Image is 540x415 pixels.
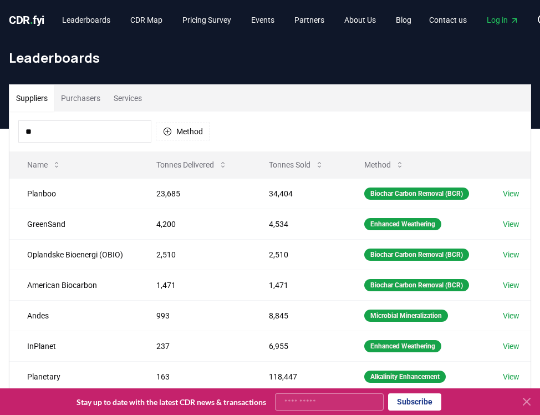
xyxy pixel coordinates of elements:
[364,371,446,383] div: Alkalinity Enhancement
[364,279,469,291] div: Biochar Carbon Removal (BCR)
[286,10,333,30] a: Partners
[53,10,119,30] a: Leaderboards
[251,270,347,300] td: 1,471
[503,341,519,352] a: View
[260,154,333,176] button: Tonnes Sold
[387,10,420,30] a: Blog
[9,239,139,270] td: Oplandske Bioenergi (OBIO)
[364,188,469,200] div: Biochar Carbon Removal (BCR)
[478,10,528,30] a: Log in
[54,85,107,112] button: Purchasers
[156,123,210,140] button: Method
[503,280,519,291] a: View
[107,85,149,112] button: Services
[251,331,347,361] td: 6,955
[251,178,347,209] td: 34,404
[9,270,139,300] td: American Biocarbon
[251,361,347,392] td: 118,447
[364,218,441,230] div: Enhanced Weathering
[364,310,448,322] div: Microbial Mineralization
[139,300,251,331] td: 993
[53,10,420,30] nav: Main
[503,249,519,260] a: View
[9,13,44,27] span: CDR fyi
[9,209,139,239] td: GreenSand
[139,239,251,270] td: 2,510
[147,154,236,176] button: Tonnes Delivered
[335,10,385,30] a: About Us
[139,361,251,392] td: 163
[503,188,519,199] a: View
[9,178,139,209] td: Planboo
[18,154,70,176] button: Name
[9,361,139,392] td: Planetary
[9,300,139,331] td: Andes
[30,13,33,27] span: .
[251,239,347,270] td: 2,510
[139,331,251,361] td: 237
[503,371,519,382] a: View
[9,85,54,112] button: Suppliers
[9,49,531,67] h1: Leaderboards
[139,178,251,209] td: 23,685
[174,10,240,30] a: Pricing Survey
[251,300,347,331] td: 8,845
[420,10,528,30] nav: Main
[503,219,519,230] a: View
[139,209,251,239] td: 4,200
[364,249,469,261] div: Biochar Carbon Removal (BCR)
[364,340,441,352] div: Enhanced Weathering
[503,310,519,321] a: View
[9,331,139,361] td: InPlanet
[121,10,171,30] a: CDR Map
[251,209,347,239] td: 4,534
[9,12,44,28] a: CDR.fyi
[487,14,519,26] span: Log in
[355,154,413,176] button: Method
[420,10,476,30] a: Contact us
[242,10,283,30] a: Events
[139,270,251,300] td: 1,471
